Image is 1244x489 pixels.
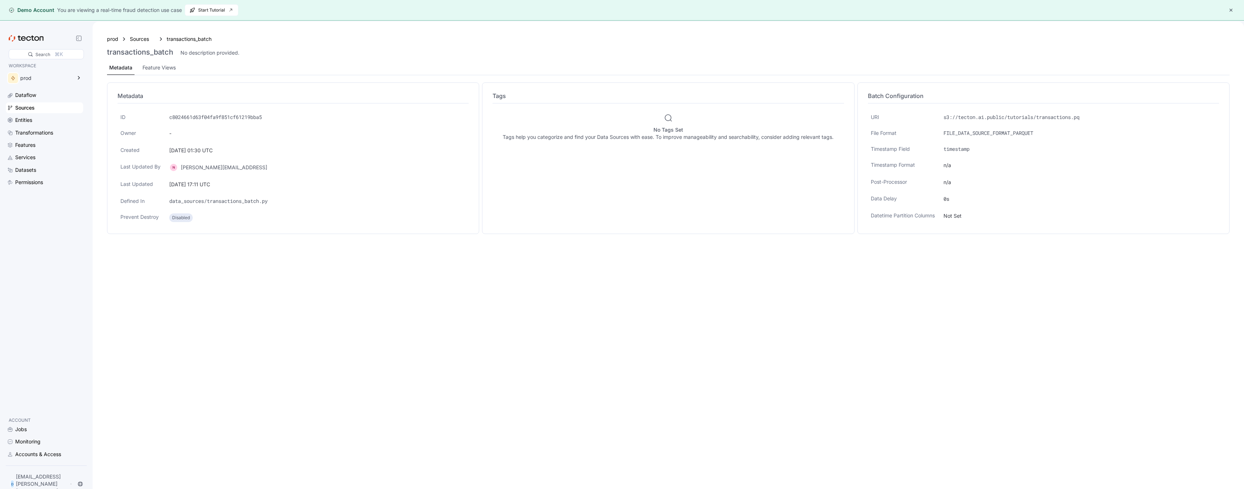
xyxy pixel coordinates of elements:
[6,127,83,138] a: Transformations
[130,35,155,43] a: Sources
[142,64,176,72] div: Feature Views
[6,102,83,113] a: Sources
[868,92,1219,100] h4: Batch Configuration
[180,49,239,56] div: No description provided.
[6,152,83,163] a: Services
[15,438,41,446] div: Monitoring
[6,424,83,435] a: Jobs
[6,115,83,126] a: Entities
[15,178,43,186] div: Permissions
[109,64,132,72] div: Metadata
[35,51,50,58] div: Search
[107,35,118,43] a: prod
[107,48,173,56] h3: transactions_batch
[9,417,80,424] p: ACCOUNT
[20,76,72,81] div: prod
[503,133,834,141] p: Tags help you categorize and find your Data Sources with ease. To improve manageability and searc...
[55,50,63,58] div: ⌘K
[493,92,844,100] h4: Tags
[9,7,54,14] div: Demo Account
[15,141,35,149] div: Features
[6,436,83,447] a: Monitoring
[6,449,83,460] a: Accounts & Access
[15,91,36,99] div: Dataflow
[15,450,61,458] div: Accounts & Access
[503,126,834,133] h5: No Tags Set
[6,165,83,175] a: Datasets
[57,6,182,14] div: You are viewing a real-time fraud detection use case
[185,4,238,16] button: Start Tutorial
[15,116,32,124] div: Entities
[15,129,53,137] div: Transformations
[10,480,14,488] div: D
[15,153,35,161] div: Services
[6,177,83,188] a: Permissions
[167,35,212,43] a: transactions_batch
[9,49,84,59] div: Search⌘K
[6,90,83,101] a: Dataflow
[9,62,80,69] p: WORKSPACE
[6,140,83,150] a: Features
[15,104,35,112] div: Sources
[118,92,469,100] h4: Metadata
[15,425,27,433] div: Jobs
[15,166,36,174] div: Datasets
[189,5,234,16] span: Start Tutorial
